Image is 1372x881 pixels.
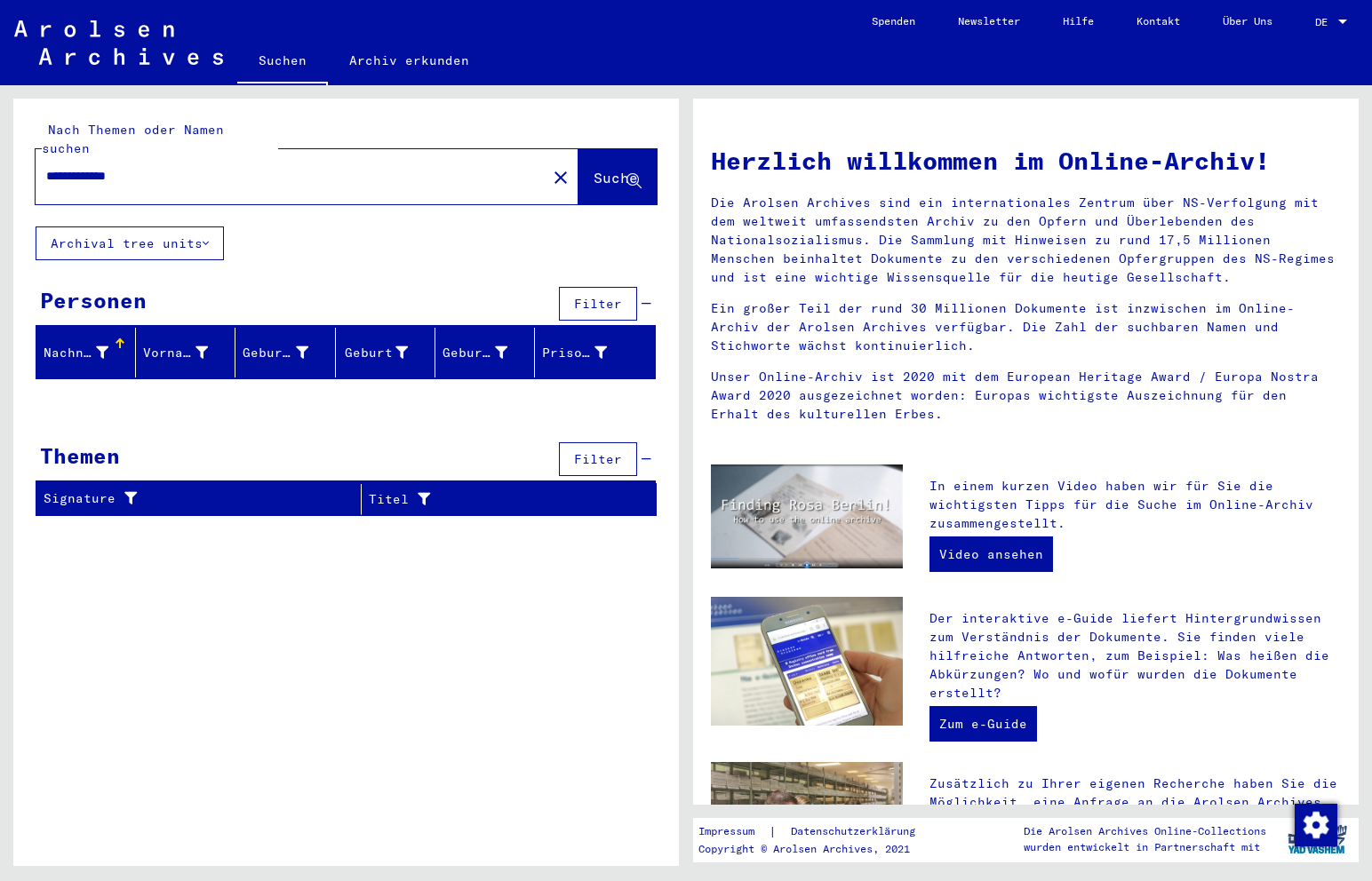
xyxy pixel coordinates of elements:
a: Zum e-Guide [929,706,1037,742]
button: Filter [559,442,637,476]
mat-header-cell: Geburt‏ [336,328,435,377]
div: Geburtsname [243,338,334,367]
div: Signature [44,485,361,513]
p: Die Arolsen Archives Online-Collections [1024,823,1266,839]
button: Suche [578,149,657,204]
div: Titel [369,485,634,513]
img: Arolsen_neg.svg [14,20,223,65]
p: In einem kurzen Video haben wir für Sie die wichtigsten Tipps für die Suche im Online-Archiv zusa... [929,477,1341,533]
a: Datenschutzerklärung [777,822,937,841]
mat-label: Nach Themen oder Namen suchen [42,122,224,156]
img: Zustimmung ändern [1295,804,1337,846]
div: Vorname [143,344,208,362]
mat-header-cell: Vorname [136,328,235,377]
div: Geburtsdatum [443,344,507,362]
button: Clear [543,159,578,194]
button: Archival tree units [36,226,224,260]
mat-header-cell: Nachname [36,328,136,377]
span: Filter [574,451,622,467]
div: Signature [44,489,339,508]
p: Der interaktive e-Guide liefert Hintergrundwissen zum Verständnis der Dokumente. Sie finden viele... [929,609,1341,702]
mat-icon: close [550,167,571,188]
div: Nachname [44,344,108,362]
span: DE [1315,16,1335,28]
div: Personen [40,284,147,316]
p: Die Arolsen Archives sind ein internationales Zentrum über NS-Verfolgung mit dem weltweit umfasse... [711,194,1341,287]
p: Unser Online-Archiv ist 2020 mit dem European Heritage Award / Europa Nostra Award 2020 ausgezeic... [711,368,1341,424]
div: Geburt‏ [343,344,408,362]
div: Prisoner # [542,338,634,367]
p: Copyright © Arolsen Archives, 2021 [698,841,937,857]
h1: Herzlich willkommen im Online-Archiv! [711,142,1341,179]
img: video.jpg [711,464,903,569]
div: Vorname [143,338,235,367]
div: | [698,822,937,841]
div: Prisoner # [542,344,607,362]
a: Video ansehen [929,536,1053,572]
a: Impressum [698,822,769,841]
p: Ein großer Teil der rund 30 Millionen Dokumente ist inzwischen im Online-Archiv der Arolsen Archi... [711,299,1341,355]
span: Filter [574,296,622,312]
button: Filter [559,287,637,321]
span: Suche [594,169,638,187]
div: Geburtsdatum [443,338,534,367]
div: Titel [369,490,612,509]
div: Zustimmung ändern [1294,803,1336,845]
mat-header-cell: Prisoner # [535,328,655,377]
mat-header-cell: Geburtsdatum [435,328,535,377]
div: Themen [40,440,120,472]
img: eguide.jpg [711,597,903,726]
a: Archiv erkunden [328,39,491,82]
mat-header-cell: Geburtsname [235,328,335,377]
div: Nachname [44,338,135,367]
p: wurden entwickelt in Partnerschaft mit [1024,839,1266,855]
div: Geburtsname [243,344,307,362]
p: Zusätzlich zu Ihrer eigenen Recherche haben Sie die Möglichkeit, eine Anfrage an die Arolsen Arch... [929,774,1341,868]
img: yv_logo.png [1284,817,1351,861]
div: Geburt‏ [343,338,435,367]
a: Suchen [237,39,328,85]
